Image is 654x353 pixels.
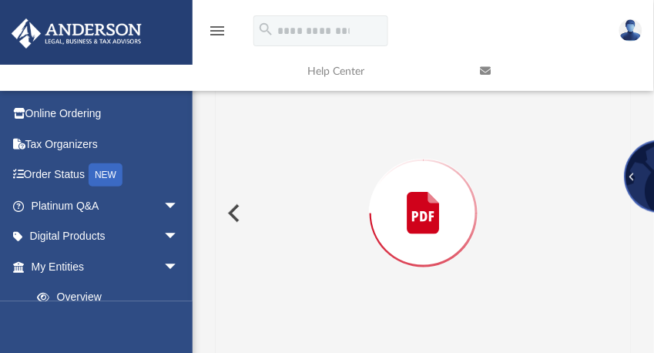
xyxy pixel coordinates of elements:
[7,18,146,49] img: Anderson Advisors Platinum Portal
[11,160,202,191] a: Order StatusNEW
[11,129,202,160] a: Tax Organizers
[11,190,202,221] a: Platinum Q&Aarrow_drop_down
[11,221,202,252] a: Digital Productsarrow_drop_down
[296,41,469,102] a: Help Center
[216,192,250,235] button: Previous File
[11,251,202,282] a: My Entitiesarrow_drop_down
[163,251,194,283] span: arrow_drop_down
[163,221,194,253] span: arrow_drop_down
[163,190,194,222] span: arrow_drop_down
[257,21,274,38] i: search
[89,163,122,187] div: NEW
[11,99,202,129] a: Online Ordering
[208,29,226,40] a: menu
[208,22,226,40] i: menu
[619,19,642,42] img: User Pic
[22,282,202,313] a: Overview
